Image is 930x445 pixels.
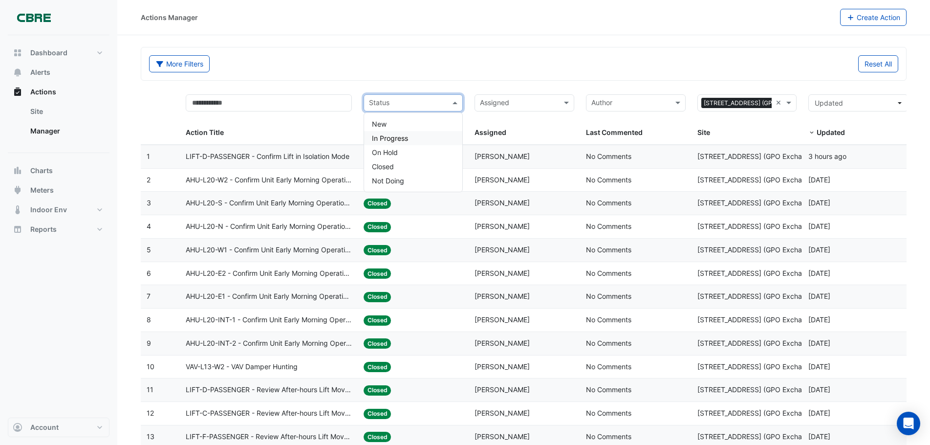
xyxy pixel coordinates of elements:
span: 6 [147,269,151,277]
span: Indoor Env [30,205,67,215]
span: No Comments [586,269,631,277]
span: 2025-09-05T11:20:57.103 [808,362,830,371]
button: Updated [808,94,908,111]
app-icon: Alerts [13,67,22,77]
span: [PERSON_NAME] [475,292,530,300]
app-icon: Reports [13,224,22,234]
span: 9 [147,339,151,347]
span: 7 [147,292,151,300]
span: No Comments [586,176,631,184]
span: AHU-L20-W2 - Confirm Unit Early Morning Operation (Energy Saving) [186,175,352,186]
span: No Comments [586,315,631,324]
span: 2025-09-05T11:21:04.994 [808,292,830,300]
span: [STREET_ADDRESS] (GPO Exchange) [697,385,817,394]
span: [PERSON_NAME] [475,362,530,371]
span: [PERSON_NAME] [475,315,530,324]
span: 4 [147,222,151,230]
span: Closed [364,222,391,232]
span: 2025-09-05T11:21:15.554 [808,199,830,207]
span: Closed [364,362,391,372]
button: More Filters [149,55,210,72]
span: [PERSON_NAME] [475,409,530,417]
span: Closed [364,432,391,442]
div: Open Intercom Messenger [897,412,920,435]
span: 2025-09-05T11:20:54.640 [808,385,830,394]
span: 8 [147,315,151,324]
span: Closed [364,409,391,419]
span: Closed [364,292,391,302]
span: [STREET_ADDRESS] (GPO Exchange) [697,152,817,160]
span: 2025-09-05T11:20:52.152 [808,409,830,417]
app-icon: Indoor Env [13,205,22,215]
span: [STREET_ADDRESS] (GPO Exchange) [697,176,817,184]
span: [STREET_ADDRESS] (GPO Exchange) [697,222,817,230]
span: [PERSON_NAME] [475,152,530,160]
span: 2025-09-05T11:21:12.818 [808,222,830,230]
button: Charts [8,161,109,180]
span: Closed [364,385,391,396]
span: In Progress [372,134,408,142]
span: Closed [364,245,391,255]
span: No Comments [586,199,631,207]
span: Action Title [186,128,224,136]
span: [STREET_ADDRESS] (GPO Exchange) [697,292,817,300]
span: Reports [30,224,57,234]
span: Actions [30,87,56,97]
span: Account [30,423,59,432]
span: LIFT-D-PASSENGER - Review After-hours Lift Movement [186,384,352,396]
div: Actions Manager [141,12,198,22]
span: Not Doing [372,177,404,185]
span: Updated [817,128,845,136]
span: [PERSON_NAME] [475,199,530,207]
span: [PERSON_NAME] [475,339,530,347]
span: Charts [30,166,53,176]
span: Closed [372,162,394,171]
span: 13 [147,432,154,441]
span: Meters [30,185,54,195]
button: Reports [8,220,109,239]
span: 2025-09-05T11:21:18.628 [808,176,830,184]
span: 1 [147,152,150,160]
span: No Comments [586,339,631,347]
span: [STREET_ADDRESS] (GPO Exchange) [697,362,817,371]
button: Meters [8,180,109,200]
ng-dropdown-panel: Options list [364,112,463,192]
button: Dashboard [8,43,109,63]
a: Manager [22,121,109,141]
app-icon: Charts [13,166,22,176]
span: Closed [364,315,391,326]
span: [STREET_ADDRESS] (GPO Exchange) [697,199,817,207]
app-icon: Meters [13,185,22,195]
span: LIFT-D-PASSENGER - Confirm Lift in Isolation Mode [186,151,349,162]
span: [STREET_ADDRESS] (GPO Exchange) [697,245,817,254]
span: LIFT-C-PASSENGER - Review After-hours Lift Movement [186,408,352,419]
button: Reset All [858,55,898,72]
span: On Hold [372,148,398,156]
span: [PERSON_NAME] [475,222,530,230]
button: Actions [8,82,109,102]
span: AHU-L20-INT-1 - Confirm Unit Early Morning Operation (Energy Saving) [186,314,352,326]
span: 2025-09-05T11:21:09.891 [808,245,830,254]
span: Closed [364,199,391,209]
span: [PERSON_NAME] [475,176,530,184]
div: Actions [8,102,109,145]
span: Dashboard [30,48,67,58]
span: New [372,120,387,128]
span: 2025-09-05T11:21:02.211 [808,315,830,324]
img: Company Logo [12,8,56,27]
span: Closed [364,268,391,279]
span: 2025-09-05T11:20:59.482 [808,339,830,347]
span: AHU-L20-E2 - Confirm Unit Early Morning Operation (Energy Saving) [186,268,352,279]
span: Alerts [30,67,50,77]
span: LIFT-F-PASSENGER - Review After-hours Lift Movement [186,431,352,443]
span: Assigned [475,128,506,136]
button: Account [8,418,109,437]
span: 11 [147,385,153,394]
span: [STREET_ADDRESS] (GPO Exchange) [697,315,817,324]
span: [PERSON_NAME] [475,385,530,394]
span: 2 [147,176,151,184]
span: [PERSON_NAME] [475,269,530,277]
span: AHU-L20-W1 - Confirm Unit Early Morning Operation (Energy Saving) [186,245,352,256]
span: No Comments [586,409,631,417]
span: Clear [776,97,784,109]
